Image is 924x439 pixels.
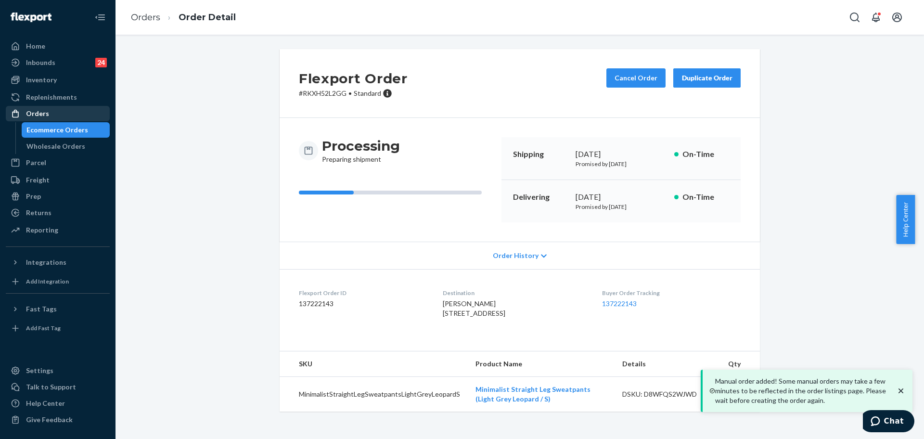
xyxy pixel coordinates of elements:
div: Reporting [26,225,58,235]
div: Integrations [26,258,66,267]
p: Promised by [DATE] [576,203,667,211]
div: Replenishments [26,92,77,102]
th: SKU [280,351,468,377]
dt: Destination [443,289,586,297]
p: On-Time [682,192,729,203]
p: # RKXH52L2GG [299,89,408,98]
dt: Flexport Order ID [299,289,427,297]
div: Preparing shipment [322,137,400,164]
svg: close toast [896,386,906,396]
p: Promised by [DATE] [576,160,667,168]
p: On-Time [682,149,729,160]
p: Manual order added! Some manual orders may take a few minutes to be reflected in the order listin... [715,376,886,405]
th: Qty [720,351,760,377]
dt: Buyer Order Tracking [602,289,741,297]
p: Delivering [513,192,568,203]
dd: 137222143 [299,299,427,309]
button: Integrations [6,255,110,270]
th: Details [615,351,720,377]
td: MinimalistStraightLegSweatpantsLightGreyLeopardS [280,377,468,412]
div: Give Feedback [26,415,73,425]
div: Talk to Support [26,382,76,392]
a: Parcel [6,155,110,170]
a: Settings [6,363,110,378]
div: Home [26,41,45,51]
a: Home [6,39,110,54]
div: Prep [26,192,41,201]
button: Duplicate Order [673,68,741,88]
button: Close Navigation [90,8,110,27]
a: Prep [6,189,110,204]
div: Returns [26,208,51,218]
button: Cancel Order [606,68,666,88]
span: [PERSON_NAME] [STREET_ADDRESS] [443,299,505,317]
button: Open notifications [866,8,885,27]
div: Add Integration [26,277,69,285]
a: Minimalist Straight Leg Sweatpants (Light Grey Leopard / S) [475,385,590,403]
button: Open Search Box [845,8,864,27]
button: Help Center [896,195,915,244]
a: Ecommerce Orders [22,122,110,138]
a: Replenishments [6,90,110,105]
div: Help Center [26,399,65,408]
a: 137222143 [602,299,637,308]
div: Inventory [26,75,57,85]
div: Duplicate Order [681,73,732,83]
img: Flexport logo [11,13,51,22]
a: Order Detail [179,12,236,23]
div: Wholesale Orders [26,142,85,151]
a: Inbounds24 [6,55,110,70]
ol: breadcrumbs [123,3,244,32]
div: Add Fast Tag [26,324,61,332]
div: [DATE] [576,192,667,203]
a: Reporting [6,222,110,238]
div: Inbounds [26,58,55,67]
a: Orders [131,12,160,23]
a: Help Center [6,396,110,411]
a: Inventory [6,72,110,88]
button: Give Feedback [6,412,110,427]
div: Freight [26,175,50,185]
div: Settings [26,366,53,375]
div: Ecommerce Orders [26,125,88,135]
th: Product Name [468,351,615,377]
a: Returns [6,205,110,220]
div: Orders [26,109,49,118]
button: Talk to Support [6,379,110,395]
span: Order History [493,251,539,260]
a: Add Integration [6,274,110,289]
div: [DATE] [576,149,667,160]
button: Fast Tags [6,301,110,317]
div: Fast Tags [26,304,57,314]
h3: Processing [322,137,400,155]
a: Add Fast Tag [6,321,110,336]
a: Freight [6,172,110,188]
iframe: Opens a widget where you can chat to one of our agents [863,410,914,434]
div: DSKU: D8WFQS2WJWD [622,389,713,399]
a: Orders [6,106,110,121]
span: • [348,89,352,97]
p: Shipping [513,149,568,160]
div: Parcel [26,158,46,168]
h2: Flexport Order [299,68,408,89]
div: 24 [95,58,107,67]
button: Open account menu [887,8,907,27]
a: Wholesale Orders [22,139,110,154]
span: Standard [354,89,381,97]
